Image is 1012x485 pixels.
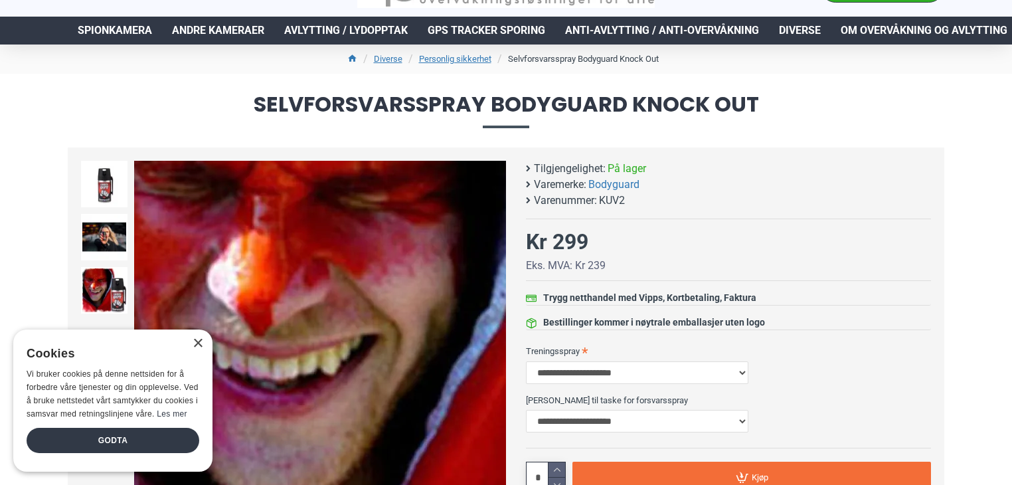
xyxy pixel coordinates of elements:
[752,473,768,482] span: Kjøp
[374,52,402,66] a: Diverse
[81,214,127,260] img: Forsvarsspray - Lovlig Pepperspray - SpyGadgets.no
[78,23,152,39] span: Spionkamera
[418,17,555,45] a: GPS Tracker Sporing
[419,52,491,66] a: Personlig sikkerhet
[526,340,931,361] label: Treningsspray
[534,177,586,193] b: Varemerke:
[428,23,545,39] span: GPS Tracker Sporing
[526,389,931,411] label: [PERSON_NAME] til taske for forsvarsspray
[599,193,625,209] span: KUV2
[68,17,162,45] a: Spionkamera
[841,23,1007,39] span: Om overvåkning og avlytting
[543,291,756,305] div: Trygg netthandel med Vipps, Kortbetaling, Faktura
[157,409,187,419] a: Les mer, opens a new window
[81,267,127,314] img: Forsvarsspray - Lovlig Pepperspray - SpyGadgets.no
[779,23,821,39] span: Diverse
[565,23,759,39] span: Anti-avlytting / Anti-overvåkning
[534,161,606,177] b: Tilgjengelighet:
[81,161,127,207] img: Forsvarsspray - Lovlig Pepperspray - SpyGadgets.no
[588,177,639,193] a: Bodyguard
[27,369,199,418] span: Vi bruker cookies på denne nettsiden for å forbedre våre tjenester og din opplevelse. Ved å bruke...
[27,428,199,453] div: Godta
[555,17,769,45] a: Anti-avlytting / Anti-overvåkning
[769,17,831,45] a: Diverse
[543,316,765,330] div: Bestillinger kommer i nøytrale emballasjer uten logo
[526,226,588,258] div: Kr 299
[193,339,203,349] div: Close
[608,161,646,177] span: På lager
[534,193,597,209] b: Varenummer:
[274,17,418,45] a: Avlytting / Lydopptak
[483,336,506,359] div: Next slide
[162,17,274,45] a: Andre kameraer
[172,23,264,39] span: Andre kameraer
[68,94,944,128] span: Selvforsvarsspray Bodyguard Knock Out
[27,339,191,368] div: Cookies
[284,23,408,39] span: Avlytting / Lydopptak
